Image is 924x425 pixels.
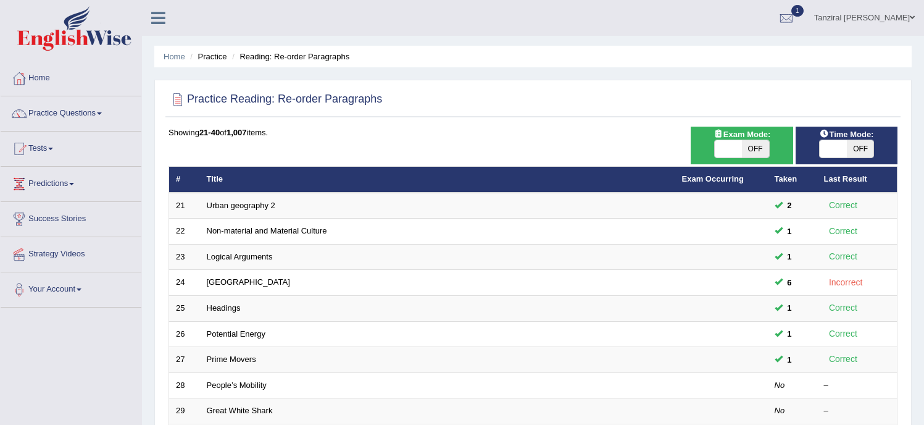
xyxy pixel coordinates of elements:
[1,96,141,127] a: Practice Questions
[200,167,675,193] th: Title
[1,272,141,303] a: Your Account
[1,202,141,233] a: Success Stories
[187,51,227,62] li: Practice
[207,226,327,235] a: Non-material and Material Culture
[847,140,874,158] span: OFF
[207,406,273,415] a: Great White Shark
[783,276,797,289] span: You can still take this question
[169,270,200,296] td: 24
[791,5,804,17] span: 1
[1,167,141,198] a: Predictions
[824,224,863,238] div: Correct
[207,355,256,364] a: Prime Movers
[207,329,265,339] a: Potential Energy
[169,296,200,322] td: 25
[775,406,785,415] em: No
[169,244,200,270] td: 23
[227,128,247,137] b: 1,007
[691,127,793,164] div: Show exams occurring in exams
[1,132,141,162] a: Tests
[783,327,797,340] span: You can still take this question
[229,51,349,62] li: Reading: Re-order Paragraphs
[817,167,897,193] th: Last Result
[169,193,200,219] td: 21
[207,201,275,210] a: Urban geography 2
[207,252,273,261] a: Logical Arguments
[824,198,863,212] div: Correct
[709,128,775,141] span: Exam Mode:
[783,225,797,238] span: You can still take this question
[824,380,891,392] div: –
[169,347,200,373] td: 27
[783,353,797,366] span: You can still take this question
[775,381,785,390] em: No
[824,327,863,341] div: Correct
[169,372,200,398] td: 28
[169,219,200,245] td: 22
[742,140,769,158] span: OFF
[207,277,290,287] a: [GEOGRAPHIC_DATA]
[169,90,382,109] h2: Practice Reading: Re-order Paragraphs
[207,381,267,390] a: People’s Mobility
[164,52,185,61] a: Home
[1,237,141,268] a: Strategy Videos
[824,301,863,315] div: Correct
[783,199,797,212] span: You can still take this question
[768,167,817,193] th: Taken
[824,250,863,264] div: Correct
[783,301,797,314] span: You can still take this question
[169,127,897,138] div: Showing of items.
[824,276,868,290] div: Incorrect
[824,352,863,366] div: Correct
[207,303,241,313] a: Headings
[199,128,220,137] b: 21-40
[824,405,891,417] div: –
[814,128,878,141] span: Time Mode:
[169,321,200,347] td: 26
[169,398,200,424] td: 29
[169,167,200,193] th: #
[783,250,797,263] span: You can still take this question
[1,61,141,92] a: Home
[682,174,744,183] a: Exam Occurring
